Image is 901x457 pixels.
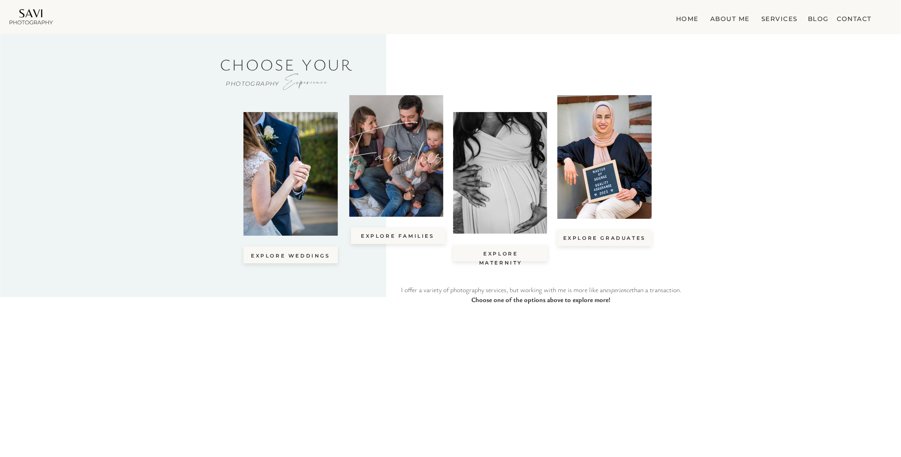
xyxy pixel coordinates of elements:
i: Photography [226,80,279,87]
p: I offer a variety of photography services, but working with me is more like an than a transaction. [392,285,690,303]
a: explore Maternity [461,249,541,258]
a: home [674,13,699,21]
i: experience [606,285,632,294]
a: explore Graduates [563,234,647,242]
i: Maternity [461,150,534,193]
a: contact [836,13,872,21]
i: Families [345,119,444,188]
a: explore Families [358,232,438,240]
span: Choose your [220,54,353,75]
i: experience [285,71,328,91]
a: blog [806,13,829,21]
a: about me [706,13,750,21]
a: Services [760,13,799,21]
b: Choose one of the options above to explore more! [472,295,611,304]
i: Weddings [254,147,321,190]
i: Graduates [575,128,634,159]
a: explore Weddings [250,253,332,258]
